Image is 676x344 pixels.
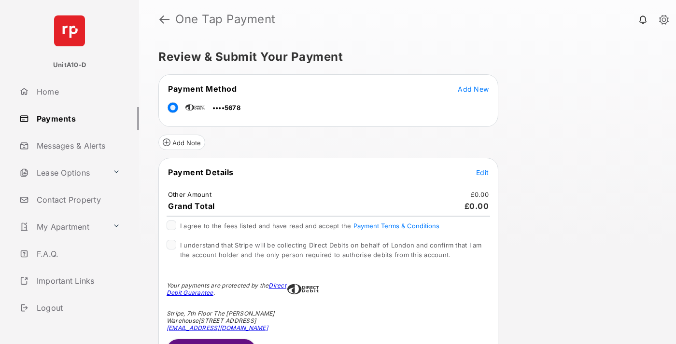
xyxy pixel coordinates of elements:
[168,190,212,199] td: Other Amount
[15,242,139,265] a: F.A.Q.
[15,161,109,184] a: Lease Options
[15,215,109,238] a: My Apartment
[212,104,240,111] span: ••••5678
[15,269,124,292] a: Important Links
[476,168,489,177] span: Edit
[167,282,286,296] a: Direct Debit Guarantee
[458,85,489,93] span: Add New
[15,188,139,211] a: Contact Property
[54,15,85,46] img: svg+xml;base64,PHN2ZyB4bWxucz0iaHR0cDovL3d3dy53My5vcmcvMjAwMC9zdmciIHdpZHRoPSI2NCIgaGVpZ2h0PSI2NC...
[167,324,268,331] a: [EMAIL_ADDRESS][DOMAIN_NAME]
[168,84,237,94] span: Payment Method
[15,296,139,319] a: Logout
[465,201,489,211] span: £0.00
[175,14,276,25] strong: One Tap Payment
[53,60,86,70] p: UnitA10-D
[158,51,649,63] h5: Review & Submit Your Payment
[15,134,139,157] a: Messages & Alerts
[167,310,287,331] div: Stripe, 7th Floor The [PERSON_NAME] Warehouse [STREET_ADDRESS]
[168,201,215,211] span: Grand Total
[168,167,234,177] span: Payment Details
[15,107,139,130] a: Payments
[458,84,489,94] button: Add New
[180,241,482,259] span: I understand that Stripe will be collecting Direct Debits on behalf of London and confirm that I ...
[167,282,287,296] div: Your payments are protected by the .
[476,167,489,177] button: Edit
[470,190,489,199] td: £0.00
[158,135,205,150] button: Add Note
[15,80,139,103] a: Home
[353,222,439,230] button: I agree to the fees listed and have read and accept the
[180,222,439,230] span: I agree to the fees listed and have read and accept the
